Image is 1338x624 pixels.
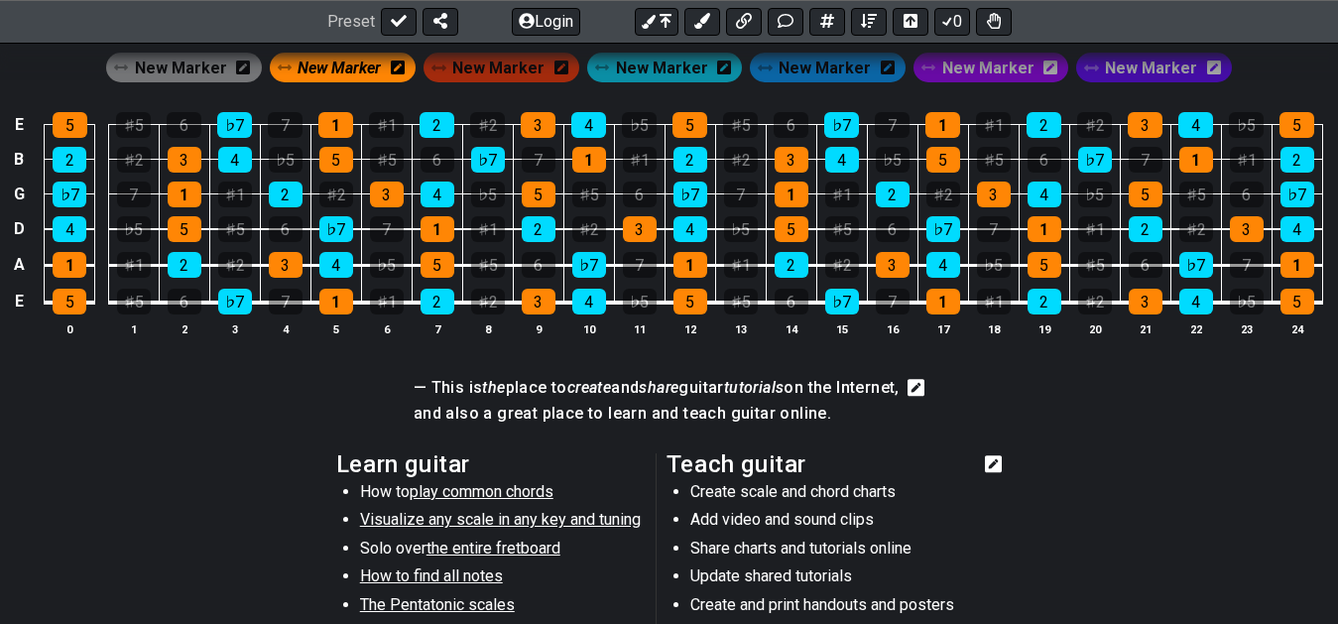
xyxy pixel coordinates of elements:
div: ♯2 [724,147,758,173]
div: 4 [572,289,606,314]
h4: and also a great place to learn and teach guitar online. [414,403,900,425]
div: ♯2 [1077,112,1112,138]
div: 2 [269,182,303,207]
div: 5 [1279,112,1314,138]
i: Edit [908,377,925,401]
li: Solo over [360,538,643,565]
em: tutorials [724,378,785,397]
i: Edit marker [1043,54,1057,82]
div: 3 [269,252,303,278]
th: 17 [917,319,968,340]
td: A [7,246,31,283]
span: Visualize any scale in any key and tuning [360,510,641,529]
div: 5 [1129,182,1162,207]
li: How to [360,481,643,509]
div: ♭7 [824,112,859,138]
div: 6 [168,289,201,314]
button: 0 [934,8,970,36]
span: Click to enter marker mode. [1105,54,1197,82]
i: Drag and drop to re-order [595,61,609,77]
div: 7 [875,112,910,138]
div: ♯5 [977,147,1011,173]
div: ♯5 [572,182,606,207]
button: Add an identical marker to each fretkit. [684,8,720,36]
i: Edit marker [1207,54,1221,82]
div: 1 [319,289,353,314]
div: 6 [1230,182,1264,207]
th: 19 [1019,319,1069,340]
i: Drag and drop to re-order [431,61,445,77]
div: ♯1 [977,289,1011,314]
div: 6 [167,112,201,138]
div: ♭7 [319,216,353,242]
div: 3 [876,252,910,278]
i: Drag and drop to re-order [1084,61,1098,77]
div: ♯1 [369,112,404,138]
div: 5 [421,252,454,278]
div: 4 [825,147,859,173]
span: Click to edit [414,377,900,430]
th: 13 [715,319,766,340]
button: Done edit! [381,8,417,36]
div: 7 [977,216,1011,242]
div: 7 [370,216,404,242]
div: ♯2 [218,252,252,278]
div: ♯2 [1078,289,1112,314]
div: ♯1 [218,182,252,207]
th: 4 [260,319,310,340]
div: New Marker [420,49,583,86]
div: ♭5 [876,147,910,173]
td: E [7,283,31,320]
div: ♭5 [1229,112,1264,138]
div: ♯2 [471,289,505,314]
button: Add Text [768,8,803,36]
span: Click to enter marker mode. [452,54,545,82]
div: 5 [672,112,707,138]
div: 5 [168,216,201,242]
div: 2 [1280,147,1314,173]
em: share [639,378,678,397]
li: Update shared tutorials [690,565,973,593]
div: 5 [926,147,960,173]
div: ♯5 [1078,252,1112,278]
div: 2 [1028,289,1061,314]
div: ♯5 [724,289,758,314]
div: 1 [1280,252,1314,278]
div: ♭5 [269,147,303,173]
div: ♭7 [218,289,252,314]
div: 3 [168,147,201,173]
div: 5 [53,112,87,138]
div: ♯1 [825,182,859,207]
button: Toggle Dexterity for all fretkits [976,8,1012,36]
div: 2 [53,147,86,173]
div: 2 [775,252,808,278]
div: 3 [1230,216,1264,242]
div: New Marker [102,49,266,86]
th: 5 [310,319,361,340]
div: 6 [876,216,910,242]
div: ♯1 [117,252,151,278]
th: 9 [513,319,563,340]
div: ♯1 [370,289,404,314]
i: Drag and drop to re-order [114,61,128,77]
div: 5 [522,182,555,207]
th: 12 [665,319,715,340]
div: 1 [673,252,707,278]
div: 5 [673,289,707,314]
div: 6 [269,216,303,242]
th: 24 [1272,319,1322,340]
th: 7 [412,319,462,340]
div: 2 [522,216,555,242]
div: 1 [925,112,960,138]
span: the entire fretboard [426,539,560,558]
li: Share charts and tutorials online [690,538,973,565]
i: Drag and drop to re-order [921,61,935,77]
span: Click to enter marker mode. [135,54,227,82]
div: ♭7 [673,182,707,207]
div: 1 [168,182,201,207]
div: 7 [268,112,303,138]
div: ♭7 [53,182,86,207]
div: ♭7 [572,252,606,278]
div: ♯5 [116,112,151,138]
td: E [7,107,31,142]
